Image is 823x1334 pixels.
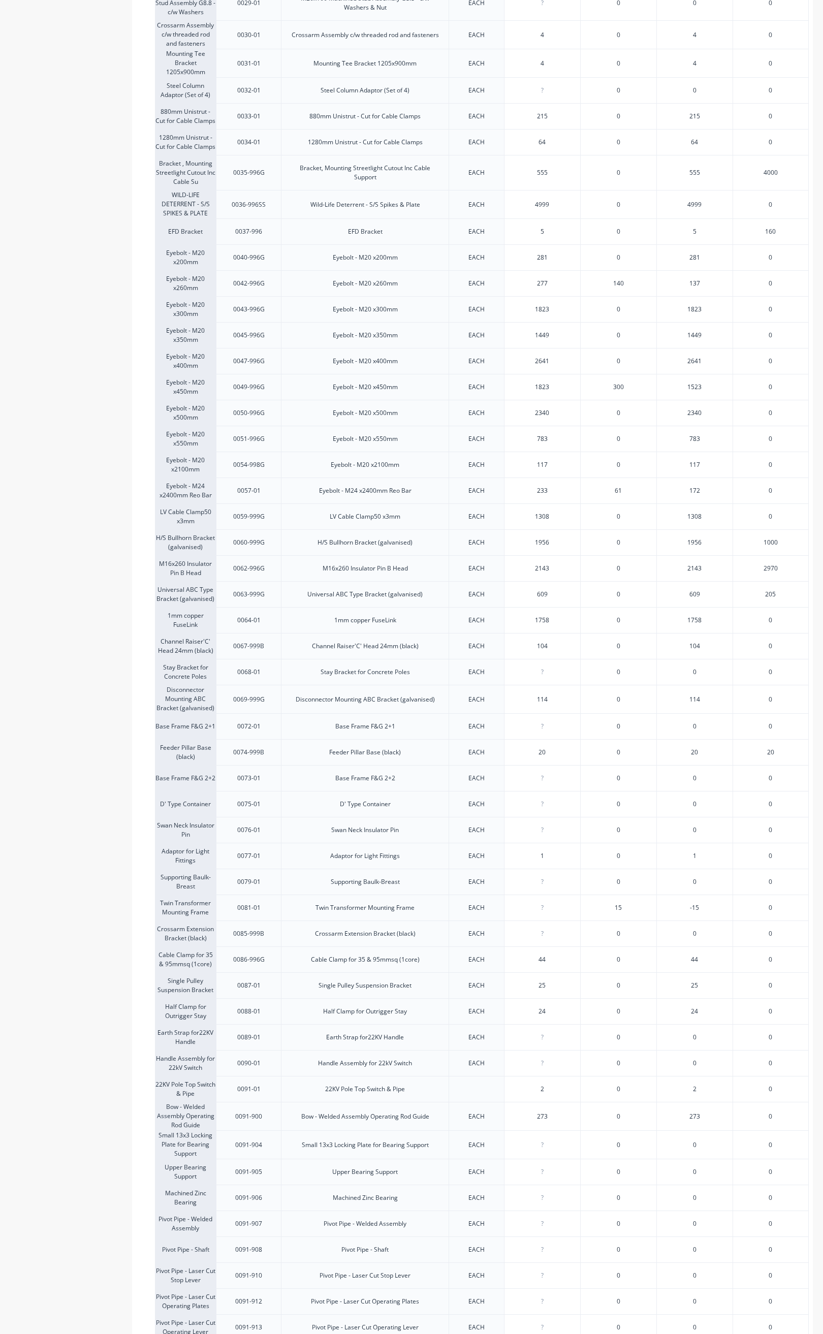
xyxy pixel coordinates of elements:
div: Supporting Baulk-Breast [331,877,400,886]
div: ? [504,766,580,791]
div: 4999 [656,190,733,218]
span: 4000 [764,168,778,177]
span: 0 [617,408,620,418]
div: ? [504,921,580,946]
div: Base Frame F&G 2+2 [155,765,216,791]
div: Eyebolt - M20 x400mm [333,357,398,366]
span: 0 [769,851,772,861]
div: Eyebolt - M20 x300mm [155,296,216,322]
div: M16x260 Insulator Pin B Head [323,564,408,573]
div: Stay Bracket for Concrete Poles [321,668,410,677]
div: 0042-996G [233,279,265,288]
div: EACH [468,59,485,68]
div: 0043-996G [233,305,265,314]
div: 172 [656,478,733,503]
div: 1758 [656,607,733,633]
span: 0 [617,86,620,95]
div: Cable Clamp for 35 & 95mmsq (1core) [155,946,216,972]
div: Eyebolt - M20 x350mm [333,331,398,340]
span: 0 [617,357,620,366]
span: 0 [769,877,772,886]
div: 1823 [504,374,580,400]
div: 0079-01 [237,877,261,886]
div: 5 [656,218,733,244]
span: 0 [617,168,620,177]
div: EACH [468,955,485,964]
span: 0 [617,138,620,147]
div: Crossarm Extension Bracket (black) [315,929,416,938]
span: 0 [769,800,772,809]
div: 783 [656,426,733,452]
div: 2340 [504,400,580,426]
div: 0074-999B [233,748,264,757]
span: 0 [617,30,620,40]
div: 0050-996G [233,408,265,418]
div: 25 [656,972,733,998]
div: Disconnector Mounting ABC Bracket (galvanised) [296,695,435,704]
div: 104 [504,633,580,659]
div: 277 [504,271,580,296]
div: EACH [468,357,485,366]
div: EACH [468,138,485,147]
span: 0 [617,877,620,886]
div: 2641 [656,348,733,374]
div: EACH [468,434,485,443]
div: Bracket , Mounting Streetlight Cutout Inc Cable Su [155,155,216,190]
div: 233 [504,478,580,503]
span: 0 [769,279,772,288]
div: 0057-01 [237,486,261,495]
div: 0069-999G [233,695,265,704]
div: Eyebolt - M24 x2400mm Reo Bar [319,486,411,495]
span: 0 [617,929,620,938]
div: 44 [504,947,580,972]
div: 0067-999B [233,642,264,651]
div: Base Frame F&G 2+2 [335,774,395,783]
div: 880mm Unistrut - Cut for Cable Clamps [155,103,216,129]
div: Twin Transformer Mounting Frame [155,895,216,920]
div: Crossarm Assembly c/w threaded rod and fasteners [155,20,216,49]
span: 0 [769,138,772,147]
div: Universal ABC Type Bracket (galvanised) [307,590,423,599]
span: 0 [617,642,620,651]
div: 1 [504,843,580,869]
div: Eyebolt - M20 x550mm [155,426,216,452]
span: 0 [617,200,620,209]
div: 25 [504,973,580,998]
span: 0 [769,383,772,392]
span: 0 [769,357,772,366]
div: Cable Clamp for 35 & 95mmsq (1core) [311,955,420,964]
div: EACH [468,851,485,861]
div: 1 [656,843,733,869]
div: 0051-996G [233,434,265,443]
div: 0 [656,659,733,685]
span: 0 [769,331,772,340]
div: 2143 [504,556,580,581]
span: 0 [617,512,620,521]
div: EACH [468,774,485,783]
div: 1280mm Unistrut - Cut for Cable Clamps [308,138,423,147]
span: 0 [769,512,772,521]
div: Wild-Life Deterrent - S/S Spikes & Plate [310,200,420,209]
div: ? [504,714,580,739]
div: EACH [468,227,485,236]
div: 117 [504,452,580,478]
div: Eyebolt - M20 x550mm [333,434,398,443]
div: Channel Raiser'C' Head 24mm (black) [312,642,419,651]
span: 0 [617,253,620,262]
span: 300 [613,383,624,392]
div: 0037-996 [235,227,262,236]
span: 0 [769,642,772,651]
div: EACH [468,408,485,418]
span: 0 [617,851,620,861]
div: 0031-01 [237,59,261,68]
div: EACH [468,30,485,40]
div: Supporting Baulk-Breast [155,869,216,895]
span: 0 [617,59,620,68]
div: Channel Raiser'C' Head 24mm (black) [155,633,216,659]
span: 205 [765,590,776,599]
div: ? [504,817,580,843]
div: EACH [468,305,485,314]
div: 64 [656,129,733,155]
div: 4 [656,20,733,49]
div: EACH [468,86,485,95]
